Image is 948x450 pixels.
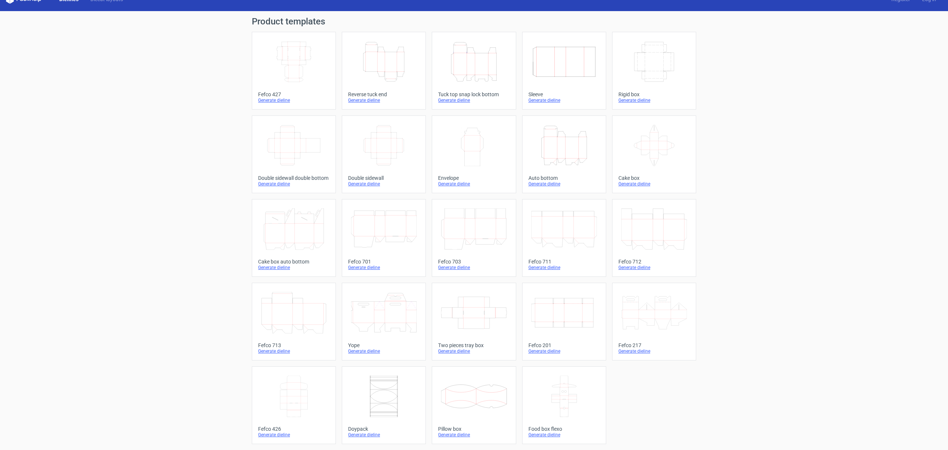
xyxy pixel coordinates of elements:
a: Reverse tuck endGenerate dieline [342,32,426,110]
div: Yope [348,342,420,348]
div: Fefco 426 [258,426,330,432]
div: Doypack [348,426,420,432]
div: Sleeve [528,91,600,97]
div: Generate dieline [348,265,420,271]
div: Generate dieline [348,181,420,187]
a: SleeveGenerate dieline [522,32,606,110]
div: Generate dieline [618,265,690,271]
a: Fefco 427Generate dieline [252,32,336,110]
div: Fefco 703 [438,259,510,265]
a: Double sidewallGenerate dieline [342,115,426,193]
div: Generate dieline [528,97,600,103]
div: Pillow box [438,426,510,432]
div: Generate dieline [258,97,330,103]
div: Generate dieline [258,181,330,187]
a: EnvelopeGenerate dieline [432,115,516,193]
div: Tuck top snap lock bottom [438,91,510,97]
div: Generate dieline [528,348,600,354]
div: Fefco 427 [258,91,330,97]
div: Generate dieline [528,265,600,271]
div: Fefco 713 [258,342,330,348]
a: Double sidewall double bottomGenerate dieline [252,115,336,193]
div: Double sidewall double bottom [258,175,330,181]
div: Generate dieline [618,97,690,103]
a: Food box flexoGenerate dieline [522,366,606,444]
div: Cake box auto bottom [258,259,330,265]
a: Fefco 703Generate dieline [432,199,516,277]
a: Fefco 217Generate dieline [612,283,696,360]
div: Generate dieline [438,265,510,271]
div: Rigid box [618,91,690,97]
div: Cake box [618,175,690,181]
a: Auto bottomGenerate dieline [522,115,606,193]
div: Generate dieline [348,97,420,103]
div: Envelope [438,175,510,181]
div: Fefco 701 [348,259,420,265]
a: Fefco 201Generate dieline [522,283,606,360]
a: Tuck top snap lock bottomGenerate dieline [432,32,516,110]
a: Fefco 701Generate dieline [342,199,426,277]
div: Fefco 712 [618,259,690,265]
a: Two pieces tray boxGenerate dieline [432,283,516,360]
a: Rigid boxGenerate dieline [612,32,696,110]
a: Cake box auto bottomGenerate dieline [252,199,336,277]
div: Generate dieline [348,348,420,354]
div: Reverse tuck end [348,91,420,97]
div: Fefco 711 [528,259,600,265]
a: Fefco 712Generate dieline [612,199,696,277]
div: Generate dieline [438,181,510,187]
a: Pillow boxGenerate dieline [432,366,516,444]
div: Fefco 217 [618,342,690,348]
div: Double sidewall [348,175,420,181]
a: Fefco 713Generate dieline [252,283,336,360]
div: Generate dieline [258,348,330,354]
div: Generate dieline [438,348,510,354]
div: Two pieces tray box [438,342,510,348]
div: Generate dieline [618,348,690,354]
a: Cake boxGenerate dieline [612,115,696,193]
div: Generate dieline [438,97,510,103]
h1: Product templates [252,17,696,26]
div: Generate dieline [438,432,510,438]
div: Food box flexo [528,426,600,432]
a: Fefco 426Generate dieline [252,366,336,444]
a: YopeGenerate dieline [342,283,426,360]
div: Generate dieline [528,181,600,187]
div: Generate dieline [528,432,600,438]
div: Generate dieline [258,265,330,271]
div: Generate dieline [258,432,330,438]
div: Generate dieline [618,181,690,187]
div: Auto bottom [528,175,600,181]
a: DoypackGenerate dieline [342,366,426,444]
div: Fefco 201 [528,342,600,348]
div: Generate dieline [348,432,420,438]
a: Fefco 711Generate dieline [522,199,606,277]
